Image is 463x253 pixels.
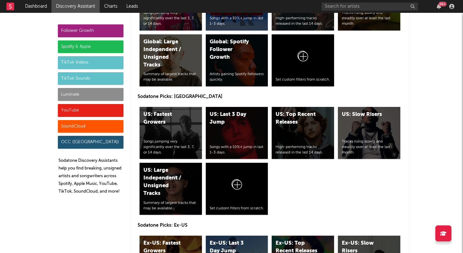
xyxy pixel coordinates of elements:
[138,222,403,229] p: Sodatone Picks: Ex-US
[322,3,418,11] input: Search for artists
[210,72,264,83] div: Artists gaining Spotify followers quickly.
[338,107,400,159] a: US: Slow RisersTracks rising slowly and steadily over at least the last month.
[140,163,202,215] a: US: Large Independent / Unsigned TracksSummary of largest tracks that may be available.
[143,139,198,155] div: Songs jumping very significantly over the last 3, 7, or 14 days.
[206,107,268,159] a: US: Last 3 Day JumpSongs with a 10%+ jump in last 1-3 days.
[272,107,334,159] a: US: Top Recent ReleasesHigh-performing tracks released in the last 14 days.
[437,4,441,9] button: 99+
[439,2,447,6] div: 99 +
[143,200,198,211] div: Summary of largest tracks that may be available.
[276,16,330,27] div: High-performing tracks released in the last 14 days.
[210,144,264,155] div: Songs with a 10%+ jump in last 1-3 days.
[58,120,123,133] div: SoundCloud
[140,107,202,159] a: US: Fastest GrowersSongs jumping very significantly over the last 3, 7, or 14 days.
[210,111,253,126] div: US: Last 3 Day Jump
[210,16,264,27] div: Songs with a 10%+ jump in last 1-3 days.
[206,163,268,215] a: Set custom filters from scratch.
[143,167,187,197] div: US: Large Independent / Unsigned Tracks
[58,40,123,53] div: Spotify & Apple
[143,111,187,126] div: US: Fastest Growers
[58,72,123,85] div: TikTok Sounds
[58,24,123,37] div: Follower Growth
[342,111,386,118] div: US: Slow Risers
[58,88,123,101] div: Luminate
[342,10,396,26] div: Tracks rising slowly and steadily over at least the last month.
[276,144,330,155] div: High-performing tracks released in the last 14 days.
[276,77,330,83] div: Set custom filters from scratch.
[276,111,319,126] div: US: Top Recent Releases
[342,139,396,155] div: Tracks rising slowly and steadily over at least the last month.
[206,34,268,86] a: Global: Spotify Follower GrowthArtists gaining Spotify followers quickly.
[58,104,123,117] div: YouTube
[210,38,253,61] div: Global: Spotify Follower Growth
[143,38,187,69] div: Global: Large Independent / Unsigned Tracks
[143,10,198,26] div: Songs jumping very significantly over the last 3, 7, or 14 days.
[138,93,403,100] p: Sodatone Picks: [GEOGRAPHIC_DATA]
[272,34,334,86] a: Set custom filters from scratch.
[58,136,123,149] div: OCC ([GEOGRAPHIC_DATA])
[140,34,202,86] a: Global: Large Independent / Unsigned TracksSummary of largest tracks that may be available.
[210,206,264,211] div: Set custom filters from scratch.
[59,157,123,196] p: Sodatone Discovery Assistants help you find breaking, unsigned artists and songwriters across Spo...
[58,56,123,69] div: TikTok Videos
[143,72,198,83] div: Summary of largest tracks that may be available.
